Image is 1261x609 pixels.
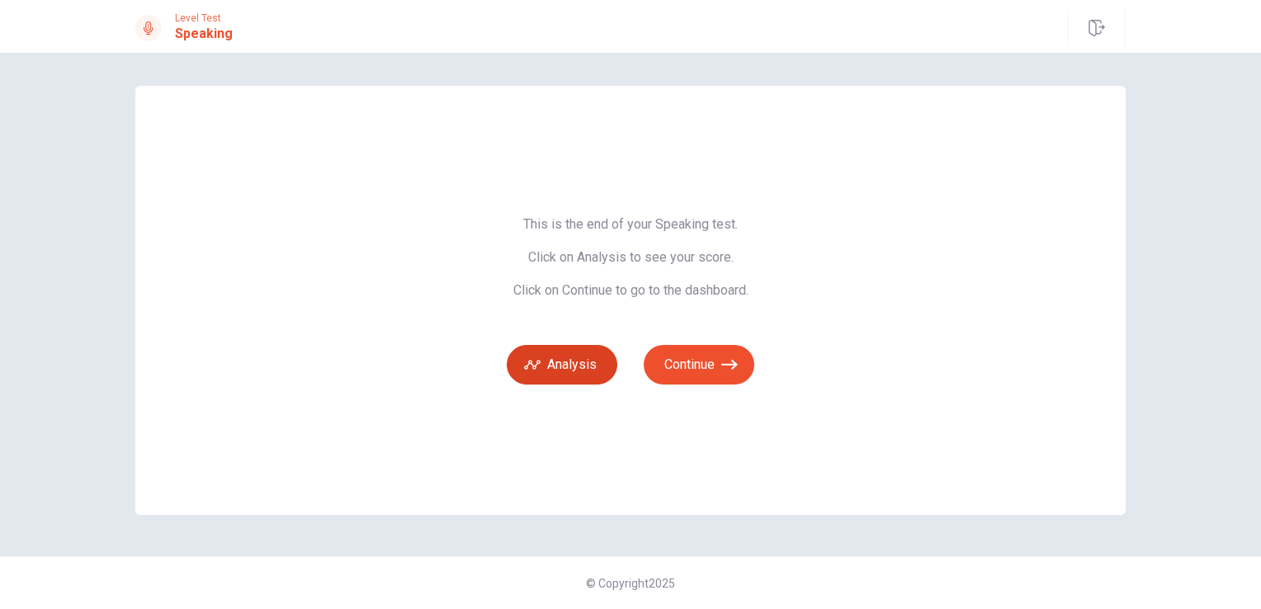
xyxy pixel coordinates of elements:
button: Analysis [507,345,617,385]
span: This is the end of your Speaking test. Click on Analysis to see your score. Click on Continue to ... [507,216,754,299]
button: Continue [644,345,754,385]
span: © Copyright 2025 [586,577,675,590]
span: Level Test [175,12,233,24]
h1: Speaking [175,24,233,44]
